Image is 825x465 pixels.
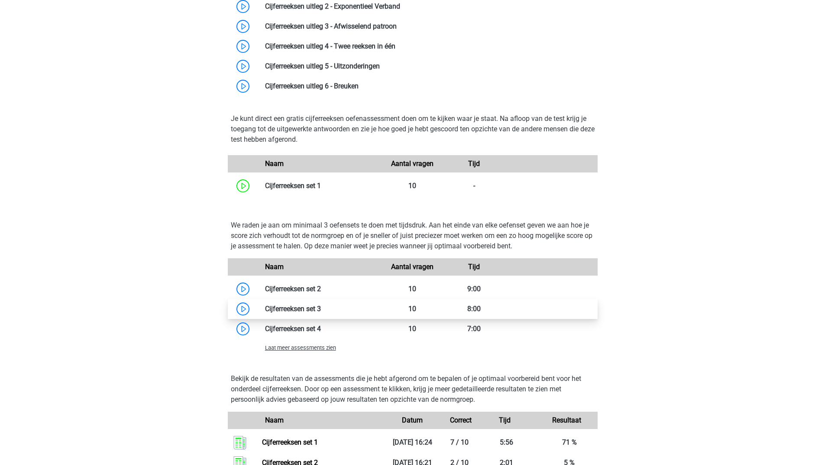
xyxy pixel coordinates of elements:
div: Tijd [443,262,505,272]
div: Naam [259,262,382,272]
div: Aantal vragen [382,159,443,169]
div: Correct [443,415,474,426]
div: Naam [259,415,382,426]
div: Cijferreeksen set 3 [259,304,382,314]
div: Datum [382,415,443,426]
div: Cijferreeksen uitleg 5 - Uitzonderingen [259,61,598,72]
p: We raden je aan om minimaal 3 oefensets te doen met tijdsdruk. Aan het einde van elke oefenset ge... [231,220,595,251]
div: Tijd [443,159,505,169]
p: Je kunt direct een gratis cijferreeksen oefenassessment doen om te kijken waar je staat. Na afloo... [231,114,595,145]
div: Cijferreeksen uitleg 3 - Afwisselend patroon [259,21,598,32]
span: Laat meer assessments zien [265,345,336,351]
div: Cijferreeksen set 1 [259,181,382,191]
a: Cijferreeksen set 1 [262,438,318,446]
div: Naam [259,159,382,169]
div: Cijferreeksen set 2 [259,284,382,294]
div: Cijferreeksen uitleg 2 - Exponentieel Verband [259,1,598,12]
div: Cijferreeksen uitleg 4 - Twee reeksen in één [259,41,598,52]
div: Resultaat [536,415,597,426]
div: Tijd [474,415,536,426]
div: Aantal vragen [382,262,443,272]
div: Cijferreeksen uitleg 6 - Breuken [259,81,598,91]
p: Bekijk de resultaten van de assessments die je hebt afgerond om te bepalen of je optimaal voorber... [231,374,595,405]
div: Cijferreeksen set 4 [259,324,382,334]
